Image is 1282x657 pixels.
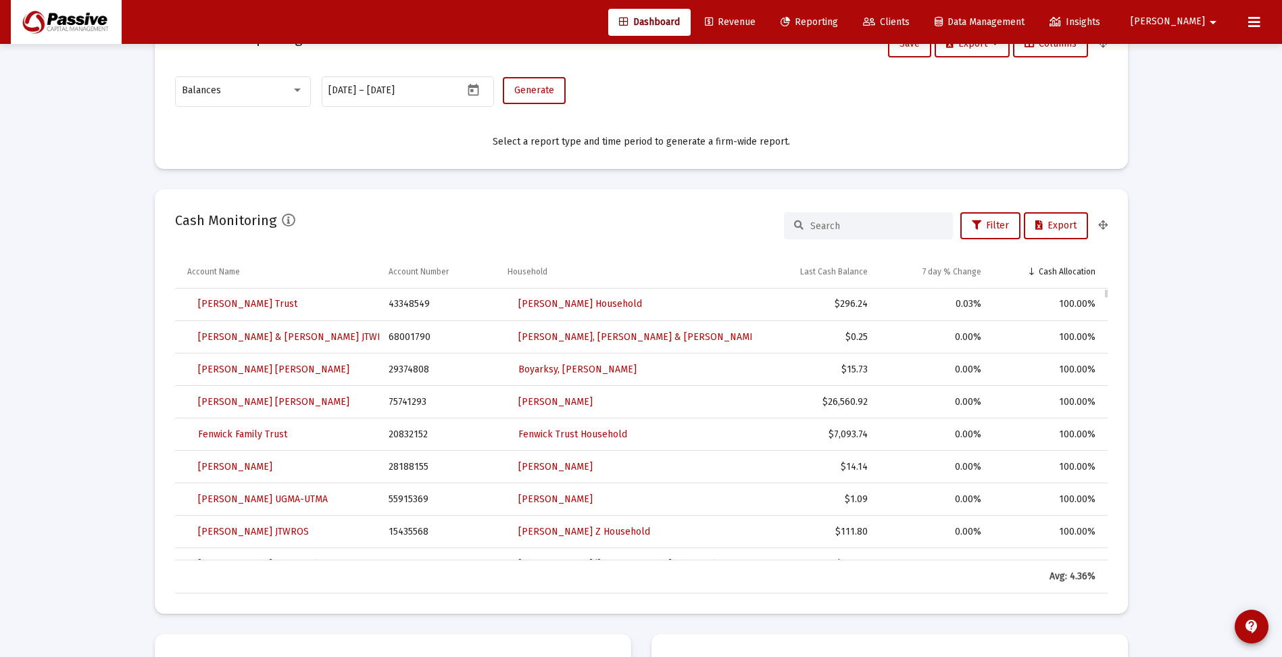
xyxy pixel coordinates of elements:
div: Household [508,266,547,277]
a: Revenue [694,9,766,36]
button: Open calendar [464,80,483,99]
span: Filter [972,220,1009,231]
div: Last Cash Balance [800,266,868,277]
span: Reporting [781,16,838,28]
td: 100.00% [991,418,1107,451]
span: [PERSON_NAME] [PERSON_NAME] [198,364,349,375]
a: [PERSON_NAME] JTWROS [187,518,320,545]
td: $111.80 [751,516,877,548]
span: Insights [1050,16,1100,28]
a: Reporting [770,9,849,36]
button: Export [935,30,1010,57]
a: Fenwick Family Trust [187,421,298,448]
span: [PERSON_NAME] [518,396,593,408]
td: 68001790 [379,321,499,354]
span: Export [1035,220,1077,231]
input: Search [810,220,943,232]
a: [PERSON_NAME] Trust [187,291,308,318]
span: [PERSON_NAME] [PERSON_NAME] [198,396,349,408]
td: 28188155 [379,451,499,483]
td: Column Household [498,255,751,288]
span: Balances [182,84,221,96]
div: 0.00% [887,493,981,506]
mat-icon: contact_support [1243,618,1260,635]
div: Select a report type and time period to generate a firm-wide report. [175,135,1108,149]
td: 100.00% [991,354,1107,386]
a: [PERSON_NAME] [508,486,603,513]
span: Generate [514,84,554,96]
a: Fenwick Trust Household [508,421,638,448]
a: [PERSON_NAME] Individual [187,551,328,578]
td: 43348549 [379,289,499,321]
td: 100.00% [991,289,1107,321]
a: Dashboard [608,9,691,36]
td: 100.00% [991,451,1107,483]
a: [PERSON_NAME] Z Household [508,518,661,545]
button: Save [888,30,931,57]
a: [PERSON_NAME] Household [508,291,653,318]
div: 7 day % Change [922,266,981,277]
a: [PERSON_NAME]/[PERSON_NAME] Household [508,551,732,578]
span: [PERSON_NAME] [518,493,593,505]
td: $7,093.74 [751,418,877,451]
span: [PERSON_NAME] Trust [198,298,297,310]
span: [PERSON_NAME] Z Household [518,526,650,537]
td: Column Last Cash Balance [751,255,877,288]
a: [PERSON_NAME] [PERSON_NAME] [187,389,360,416]
span: [PERSON_NAME] [1131,16,1205,28]
td: 75741293 [379,386,499,418]
td: $15.73 [751,354,877,386]
span: Clients [863,16,910,28]
a: Data Management [924,9,1035,36]
div: 0.03% [887,297,981,311]
div: 0.00% [887,363,981,376]
td: $272.73 [751,548,877,581]
span: [PERSON_NAME] & [PERSON_NAME] JTWROS [198,331,395,343]
input: End date [367,85,432,96]
a: [PERSON_NAME] [PERSON_NAME] [187,356,360,383]
td: 20832152 [379,418,499,451]
button: [PERSON_NAME] [1114,8,1237,35]
span: Boyarksy, [PERSON_NAME] [518,364,637,375]
span: [PERSON_NAME] Household [518,298,642,310]
span: [PERSON_NAME] UGMA-UTMA [198,493,328,505]
span: [PERSON_NAME] Individual [198,558,317,570]
span: [PERSON_NAME] JTWROS [198,526,309,537]
div: 0.00% [887,395,981,409]
td: Column Account Name [175,255,379,288]
td: 100.00% [991,321,1107,354]
td: $0.25 [751,321,877,354]
h2: Cash Monitoring [175,210,276,231]
div: Account Number [389,266,449,277]
span: – [359,85,364,96]
a: Boyarksy, [PERSON_NAME] [508,356,647,383]
td: 29374808 [379,354,499,386]
div: 0.00% [887,460,981,474]
td: $296.24 [751,289,877,321]
td: 100.00% [991,516,1107,548]
span: [PERSON_NAME]/[PERSON_NAME] Household [518,558,721,570]
button: Columns [1013,30,1088,57]
a: Clients [852,9,920,36]
div: Cash Allocation [1039,266,1095,277]
mat-icon: arrow_drop_down [1205,9,1221,36]
td: 100.00% [991,548,1107,581]
span: Fenwick Trust Household [518,429,627,440]
div: 0.00% [887,428,981,441]
td: 100.00% [991,483,1107,516]
span: Revenue [705,16,756,28]
td: 100.00% [991,386,1107,418]
a: [PERSON_NAME] [508,454,603,481]
span: [PERSON_NAME], [PERSON_NAME] & [PERSON_NAME] Household [518,331,808,343]
td: $26,560.92 [751,386,877,418]
div: Avg: 4.36% [1000,570,1095,583]
span: [PERSON_NAME] [198,461,272,472]
a: [PERSON_NAME], [PERSON_NAME] & [PERSON_NAME] Household [508,324,818,351]
td: $14.14 [751,451,877,483]
td: $1.09 [751,483,877,516]
td: Column Account Number [379,255,499,288]
div: Data grid [175,255,1108,593]
span: Dashboard [619,16,680,28]
div: 0.00% [887,525,981,539]
td: 55915369 [379,483,499,516]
